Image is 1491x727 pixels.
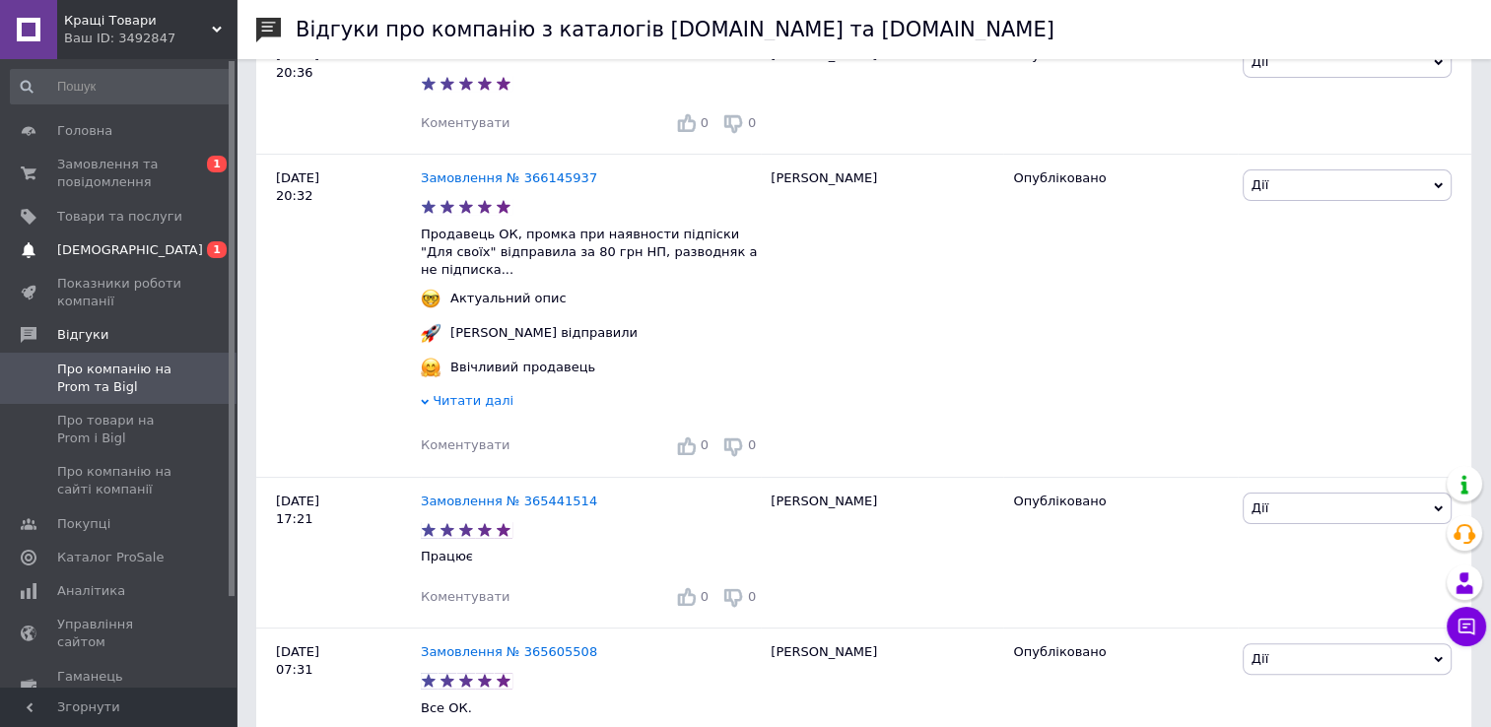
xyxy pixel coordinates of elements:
[748,115,756,130] span: 0
[1252,54,1268,69] span: Дії
[421,392,761,415] div: Читати далі
[64,12,212,30] span: Кращі Товари
[1252,177,1268,192] span: Дії
[1252,651,1268,666] span: Дії
[1013,169,1227,187] div: Опубліковано
[445,324,643,342] div: [PERSON_NAME] відправили
[433,393,513,408] span: Читати далі
[57,241,203,259] span: [DEMOGRAPHIC_DATA]
[421,323,441,343] img: :rocket:
[761,154,1003,477] div: [PERSON_NAME]
[207,156,227,172] span: 1
[57,668,182,703] span: Гаманець компанії
[421,358,441,377] img: :hugging_face:
[256,31,421,154] div: [DATE] 20:36
[57,463,182,498] span: Про компанію на сайті компанії
[296,18,1054,41] h1: Відгуки про компанію з каталогів [DOMAIN_NAME] та [DOMAIN_NAME]
[748,589,756,604] span: 0
[64,30,237,47] div: Ваш ID: 3492847
[445,290,572,307] div: Актуальний опис
[445,359,600,376] div: Ввічливий продавець
[761,477,1003,628] div: [PERSON_NAME]
[10,69,233,104] input: Пошук
[57,361,182,396] span: Про компанію на Prom та Bigl
[1013,643,1227,661] div: Опубліковано
[421,289,441,308] img: :nerd_face:
[57,515,110,533] span: Покупці
[57,156,182,191] span: Замовлення та повідомлення
[421,494,597,508] a: Замовлення № 365441514
[207,241,227,258] span: 1
[421,699,761,717] p: Все ОК.
[57,122,112,140] span: Головна
[57,616,182,651] span: Управління сайтом
[1252,500,1268,515] span: Дії
[421,47,597,62] a: Замовлення № 365829330
[57,582,125,600] span: Аналітика
[421,644,597,659] a: Замовлення № 365605508
[57,275,182,310] span: Показники роботи компанії
[421,437,509,452] span: Коментувати
[748,437,756,452] span: 0
[57,549,164,566] span: Каталог ProSale
[421,589,509,604] span: Коментувати
[421,226,761,280] p: Продавець ОК, промка при наявности підпіски "Для своїх" відправила за 80 грн НП, разводняк а не п...
[57,208,182,226] span: Товари та послуги
[421,170,597,185] a: Замовлення № 366145937
[701,437,709,452] span: 0
[1013,493,1227,510] div: Опубліковано
[256,477,421,628] div: [DATE] 17:21
[57,326,108,344] span: Відгуки
[421,115,509,130] span: Коментувати
[761,31,1003,154] div: [PERSON_NAME]
[57,412,182,447] span: Про товари на Prom і Bigl
[701,589,709,604] span: 0
[421,436,509,454] div: Коментувати
[256,154,421,477] div: [DATE] 20:32
[421,588,509,606] div: Коментувати
[701,115,709,130] span: 0
[421,114,509,132] div: Коментувати
[421,548,761,565] p: Працює
[1447,607,1486,646] button: Чат з покупцем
